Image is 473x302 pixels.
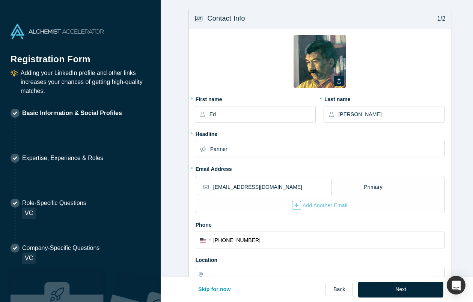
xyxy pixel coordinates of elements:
div: VC [22,208,36,219]
div: Add Another Email [292,201,348,210]
input: Partner, CEO [210,141,444,157]
p: Adding your LinkedIn profile and other links increases your chances of getting high-quality matches. [21,69,150,96]
img: Profile user default [294,35,346,88]
label: Email Address [195,163,232,173]
h1: Registration Form [11,45,150,66]
label: Last name [324,93,444,103]
h3: Contact Info [207,13,245,24]
label: First name [195,93,316,103]
p: Role-Specific Questions [22,199,86,208]
button: Add Another Email [292,200,348,210]
p: Basic Information & Social Profiles [22,109,122,118]
p: Expertise, Experience & Roles [22,154,103,163]
button: Next [358,282,443,298]
label: Headline [195,128,445,138]
label: Phone [195,218,445,229]
img: Alchemist Accelerator Logo [11,24,104,39]
p: 1/2 [433,14,446,23]
label: Location [195,254,445,264]
div: VC [22,253,36,264]
div: Primary [363,181,383,194]
a: Back [325,283,353,296]
p: Company-Specific Questions [22,244,99,253]
button: Skip for now [190,282,239,298]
